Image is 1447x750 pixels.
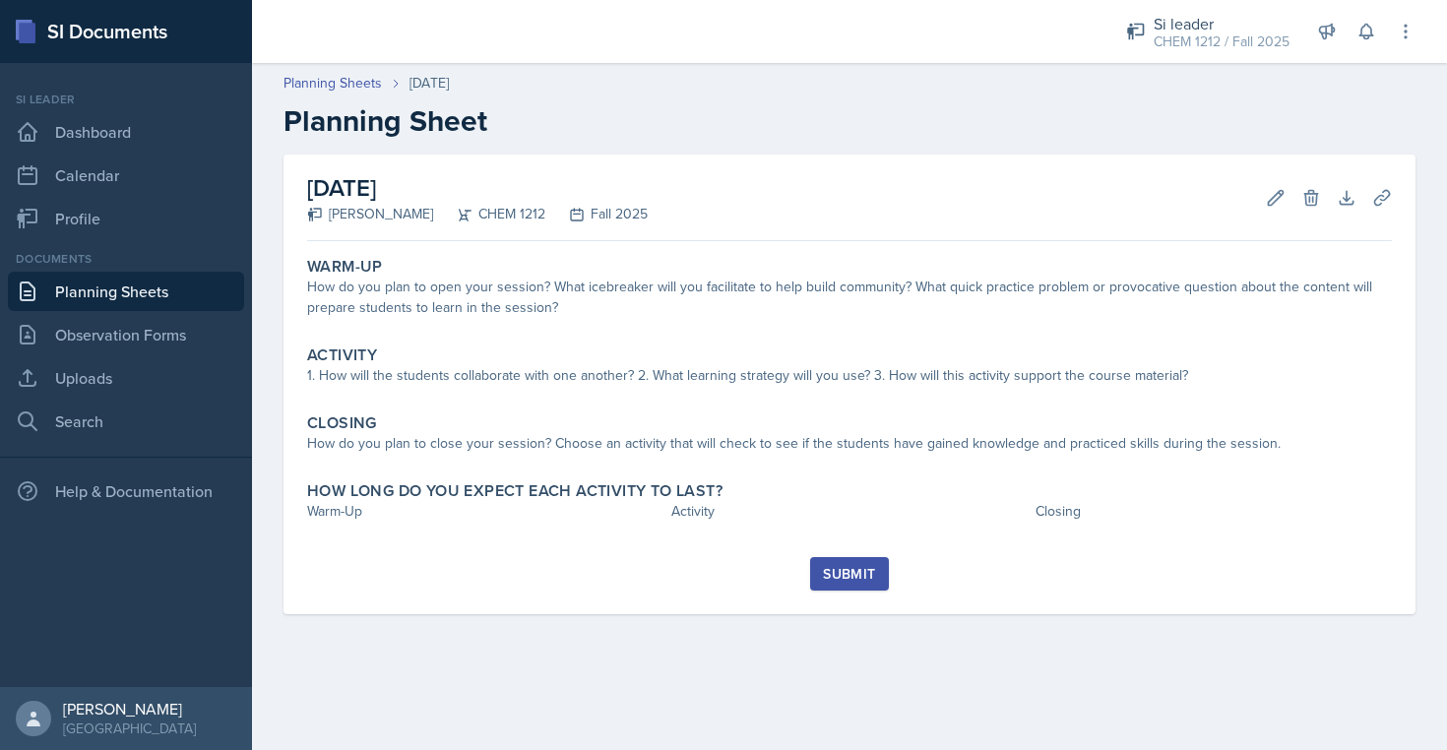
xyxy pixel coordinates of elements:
[283,73,382,94] a: Planning Sheets
[307,413,377,433] label: Closing
[307,481,723,501] label: How long do you expect each activity to last?
[810,557,888,591] button: Submit
[283,103,1416,139] h2: Planning Sheet
[8,272,244,311] a: Planning Sheets
[8,358,244,398] a: Uploads
[8,112,244,152] a: Dashboard
[8,402,244,441] a: Search
[307,257,383,277] label: Warm-Up
[1036,501,1392,522] div: Closing
[63,719,196,738] div: [GEOGRAPHIC_DATA]
[307,365,1392,386] div: 1. How will the students collaborate with one another? 2. What learning strategy will you use? 3....
[8,471,244,511] div: Help & Documentation
[307,277,1392,318] div: How do you plan to open your session? What icebreaker will you facilitate to help build community...
[8,156,244,195] a: Calendar
[307,433,1392,454] div: How do you plan to close your session? Choose an activity that will check to see if the students ...
[545,204,648,224] div: Fall 2025
[63,699,196,719] div: [PERSON_NAME]
[409,73,449,94] div: [DATE]
[433,204,545,224] div: CHEM 1212
[307,170,648,206] h2: [DATE]
[8,91,244,108] div: Si leader
[307,204,433,224] div: [PERSON_NAME]
[8,250,244,268] div: Documents
[307,501,663,522] div: Warm-Up
[307,345,377,365] label: Activity
[1154,31,1290,52] div: CHEM 1212 / Fall 2025
[1154,12,1290,35] div: Si leader
[8,199,244,238] a: Profile
[8,315,244,354] a: Observation Forms
[671,501,1028,522] div: Activity
[823,566,875,582] div: Submit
